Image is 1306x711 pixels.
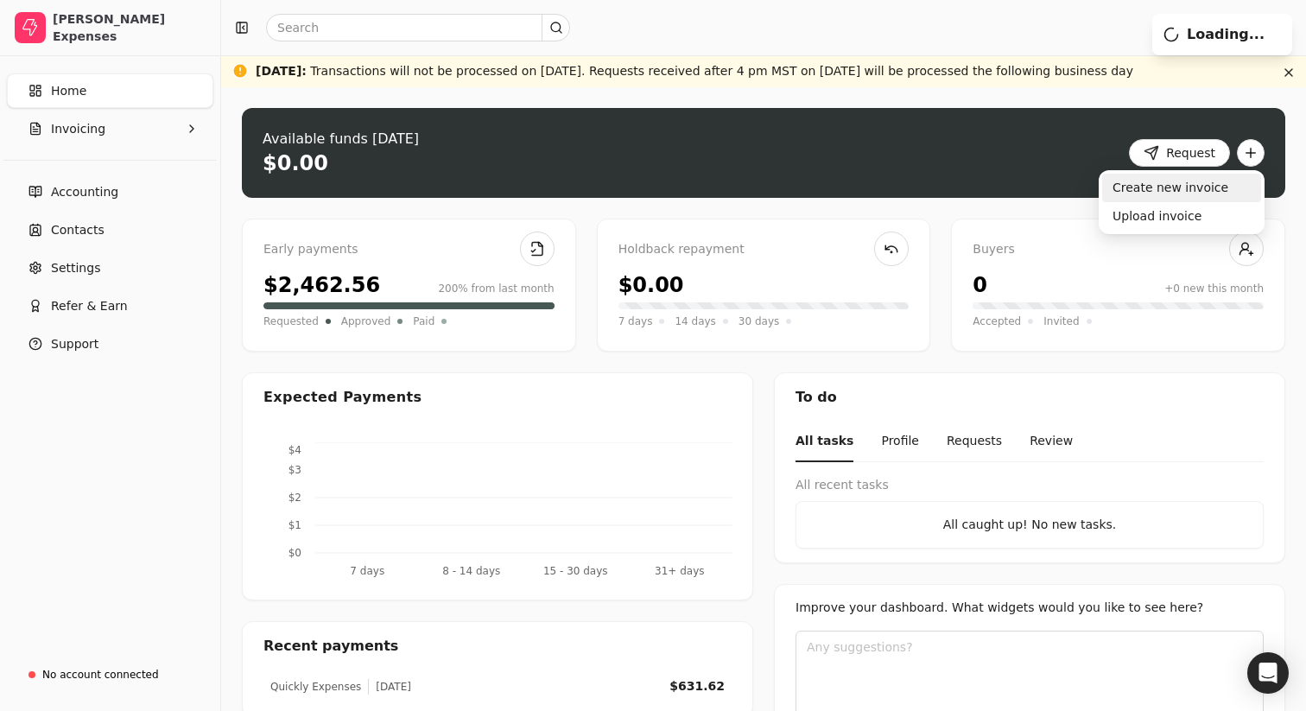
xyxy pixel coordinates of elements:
div: Recent payments [243,622,752,670]
div: Early payments [263,240,555,259]
span: Loading... [1187,24,1265,45]
span: 7 days [618,313,653,330]
div: Expected Payments [263,387,422,408]
tspan: $1 [288,519,301,531]
span: Accounting [51,183,118,201]
span: 14 days [675,313,715,330]
span: Requested [263,313,319,330]
div: $2,462.56 [263,270,380,301]
button: Support [7,327,213,361]
tspan: 15 - 30 days [543,565,608,577]
button: Profile [881,422,919,462]
div: Open Intercom Messenger [1247,652,1289,694]
div: +0 new this month [1164,281,1264,296]
button: Requests [947,422,1002,462]
div: No account connected [42,667,159,682]
div: All caught up! No new tasks. [810,516,1249,534]
a: Settings [7,251,213,285]
span: 30 days [739,313,779,330]
a: Contacts [7,213,213,247]
span: Refer & Earn [51,297,128,315]
a: Home [7,73,213,108]
div: Quickly Expenses [270,679,361,695]
span: Support [51,335,98,353]
div: $0.00 [263,149,328,177]
span: Settings [51,259,100,277]
span: Contacts [51,221,105,239]
div: Holdback repayment [618,240,910,259]
a: Accounting [7,175,213,209]
div: 200% from last month [438,281,554,296]
div: Improve your dashboard. What widgets would you like to see here? [796,599,1264,617]
span: Accepted [973,313,1021,330]
div: [DATE] [368,679,411,695]
div: [PERSON_NAME] Expenses [53,10,206,45]
div: To do [775,373,1284,422]
tspan: 7 days [350,565,384,577]
div: $0.00 [618,270,684,301]
div: Transactions will not be processed on [DATE]. Requests received after 4 pm MST on [DATE] will be ... [256,62,1133,80]
tspan: $2 [288,492,301,504]
a: No account connected [7,659,213,690]
button: Refer & Earn [7,289,213,323]
span: Approved [341,313,391,330]
tspan: 31+ days [655,565,704,577]
span: Invoicing [51,120,105,138]
div: $631.62 [669,677,725,695]
div: Available funds [DATE] [263,129,419,149]
button: Invoicing [7,111,213,146]
button: Request [1129,139,1230,167]
span: [DATE] : [256,64,307,78]
div: Create new invoice [1102,174,1261,202]
input: Search [266,14,570,41]
tspan: $0 [288,547,301,559]
div: Upload invoice [1102,202,1261,231]
tspan: $4 [288,444,301,456]
div: All recent tasks [796,476,1264,494]
div: 0 [973,270,987,301]
span: Paid [413,313,434,330]
tspan: $3 [288,464,301,476]
button: Review [1030,422,1073,462]
span: Invited [1043,313,1079,330]
div: Buyers [973,240,1264,259]
button: All tasks [796,422,853,462]
tspan: 8 - 14 days [442,565,500,577]
span: Home [51,82,86,100]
